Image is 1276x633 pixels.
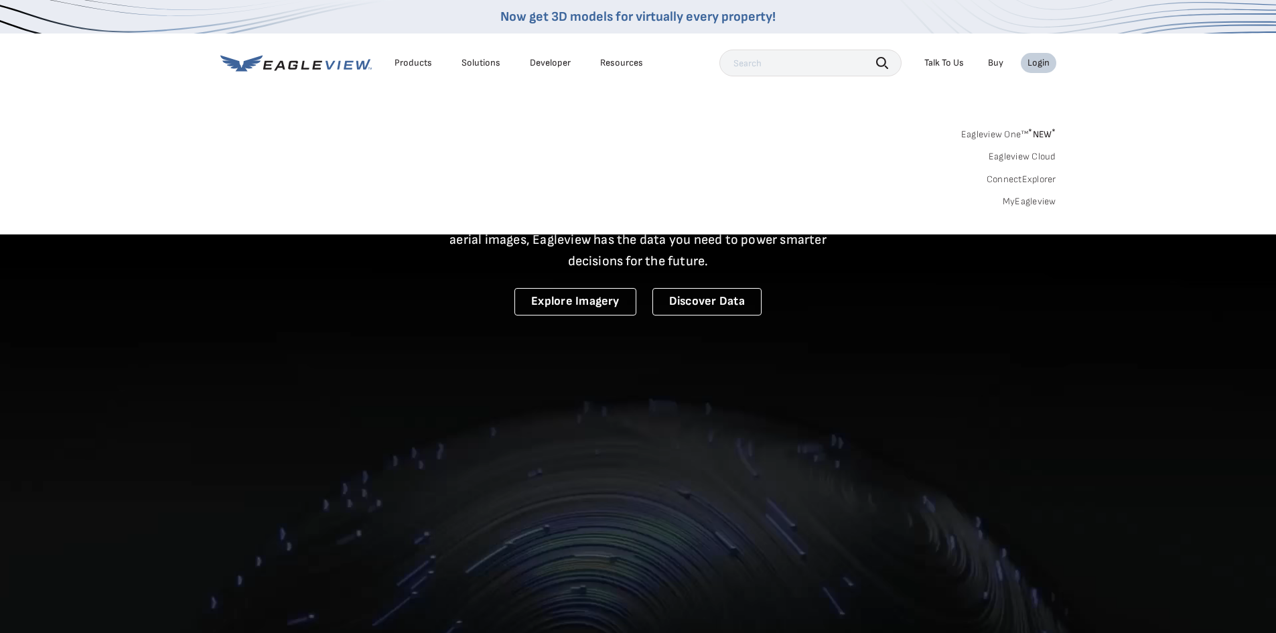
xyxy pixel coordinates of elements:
a: Eagleview Cloud [989,151,1056,163]
a: Developer [530,57,571,69]
a: Explore Imagery [514,288,636,315]
a: ConnectExplorer [987,173,1056,186]
div: Talk To Us [924,57,964,69]
div: Login [1027,57,1050,69]
a: Eagleview One™*NEW* [961,125,1056,140]
a: Discover Data [652,288,762,315]
div: Products [395,57,432,69]
span: NEW [1028,129,1056,140]
a: Buy [988,57,1003,69]
div: Resources [600,57,643,69]
input: Search [719,50,902,76]
p: A new era starts here. Built on more than 3.5 billion high-resolution aerial images, Eagleview ha... [433,208,843,272]
div: Solutions [462,57,500,69]
a: Now get 3D models for virtually every property! [500,9,776,25]
a: MyEagleview [1003,196,1056,208]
